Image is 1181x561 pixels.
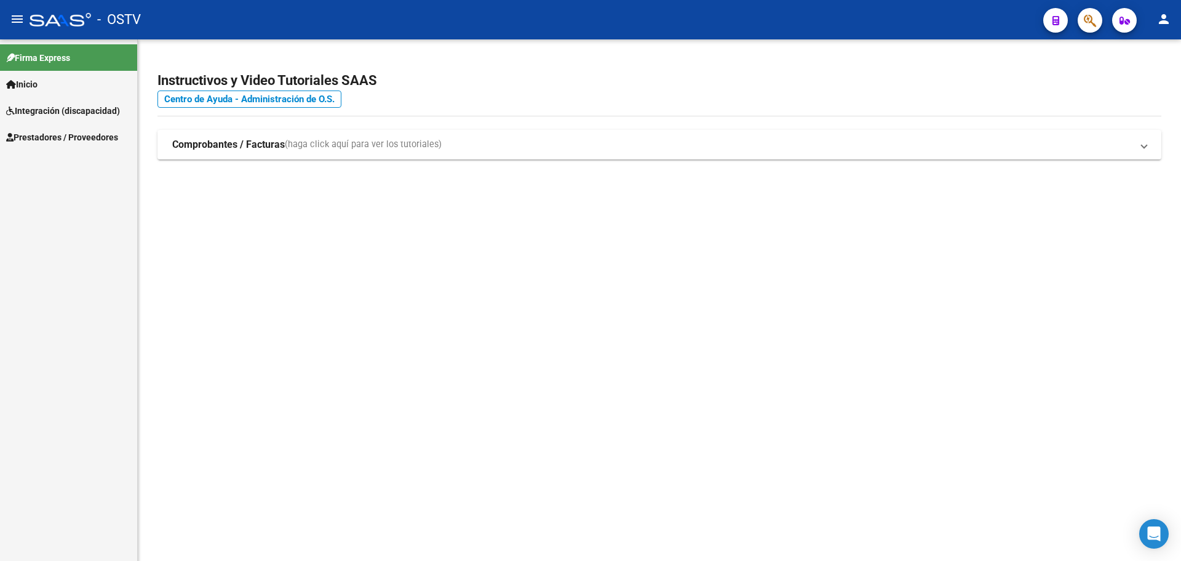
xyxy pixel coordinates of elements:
[157,91,341,108] a: Centro de Ayuda - Administración de O.S.
[172,138,285,151] strong: Comprobantes / Facturas
[157,130,1161,159] mat-expansion-panel-header: Comprobantes / Facturas(haga click aquí para ver los tutoriales)
[10,12,25,26] mat-icon: menu
[285,138,442,151] span: (haga click aquí para ver los tutoriales)
[6,104,120,118] span: Integración (discapacidad)
[6,131,118,144] span: Prestadores / Proveedores
[6,51,70,65] span: Firma Express
[6,78,38,91] span: Inicio
[1139,519,1169,549] div: Open Intercom Messenger
[157,69,1161,92] h2: Instructivos y Video Tutoriales SAAS
[97,6,141,33] span: - OSTV
[1156,12,1171,26] mat-icon: person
